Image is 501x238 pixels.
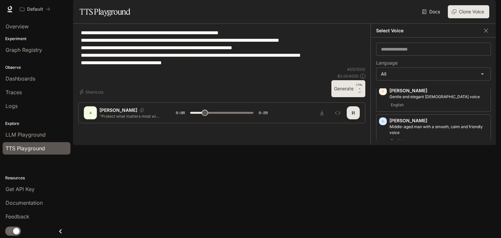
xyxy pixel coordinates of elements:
[259,110,268,116] span: 0:26
[347,67,365,72] p: 405 / 1000
[448,5,489,18] button: Clone Voice
[27,7,43,12] p: Default
[421,5,443,18] a: Docs
[137,108,146,112] button: Copy Voice ID
[337,73,359,79] p: $ 0.004050
[376,61,398,65] p: Language
[331,80,365,97] button: GenerateCTRL +⏎
[99,107,137,113] p: [PERSON_NAME]
[331,106,344,119] button: Inspect
[389,137,405,145] span: English
[389,117,488,124] p: [PERSON_NAME]
[99,113,160,119] p: "Protect what matters most with our state-of-the-art security cameras. Crystal-clear HD video, da...
[85,108,96,118] div: A
[376,68,491,80] div: All
[389,94,488,100] p: Gentle and elegant female voice
[315,106,328,119] button: Download audio
[389,124,488,136] p: Middle-aged man with a smooth, calm and friendly voice
[356,83,363,95] p: ⏎
[389,101,405,109] span: English
[356,83,363,91] p: CTRL +
[80,5,130,18] h1: TTS Playground
[17,3,53,16] button: All workspaces
[389,87,488,94] p: [PERSON_NAME]
[78,87,106,97] button: Shortcuts
[176,110,185,116] span: 0:06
